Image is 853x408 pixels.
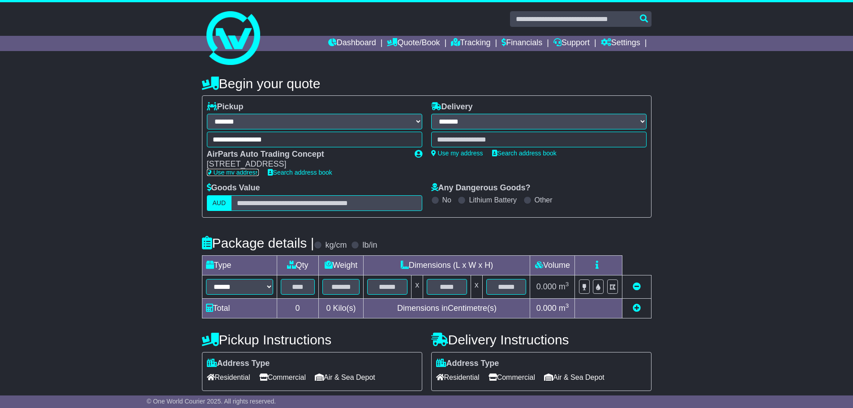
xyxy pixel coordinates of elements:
td: 0 [277,298,318,318]
label: AUD [207,195,232,211]
td: x [411,275,423,298]
label: Pickup [207,102,244,112]
span: © One World Courier 2025. All rights reserved. [147,398,276,405]
a: Tracking [451,36,490,51]
a: Support [553,36,590,51]
td: Volume [530,255,575,275]
span: Air & Sea Depot [315,370,375,384]
label: Goods Value [207,183,260,193]
sup: 3 [566,302,569,309]
label: Other [535,196,553,204]
label: Lithium Battery [469,196,517,204]
label: No [442,196,451,204]
td: Type [202,255,277,275]
a: Use my address [207,169,259,176]
td: Weight [318,255,364,275]
label: Address Type [436,359,499,369]
h4: Delivery Instructions [431,332,652,347]
a: Remove this item [633,282,641,291]
label: lb/in [362,241,377,250]
span: Commercial [259,370,306,384]
span: 0 [326,304,330,313]
div: AirParts Auto Trading Concept [207,150,406,159]
td: Qty [277,255,318,275]
a: Settings [601,36,640,51]
a: Use my address [431,150,483,157]
span: Air & Sea Depot [544,370,604,384]
td: Dimensions (L x W x H) [364,255,530,275]
span: m [559,304,569,313]
span: Residential [207,370,250,384]
td: Kilo(s) [318,298,364,318]
h4: Begin your quote [202,76,652,91]
label: Any Dangerous Goods? [431,183,531,193]
h4: Package details | [202,236,314,250]
label: Delivery [431,102,473,112]
td: Total [202,298,277,318]
sup: 3 [566,281,569,288]
td: x [471,275,482,298]
span: 0.000 [536,304,557,313]
span: m [559,282,569,291]
a: Search address book [268,169,332,176]
a: Add new item [633,304,641,313]
a: Financials [502,36,542,51]
label: Address Type [207,359,270,369]
label: kg/cm [325,241,347,250]
a: Search address book [492,150,557,157]
a: Quote/Book [387,36,440,51]
h4: Pickup Instructions [202,332,422,347]
span: Commercial [489,370,535,384]
div: [STREET_ADDRESS] [207,159,406,169]
td: Dimensions in Centimetre(s) [364,298,530,318]
span: Residential [436,370,480,384]
span: 0.000 [536,282,557,291]
a: Dashboard [328,36,376,51]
